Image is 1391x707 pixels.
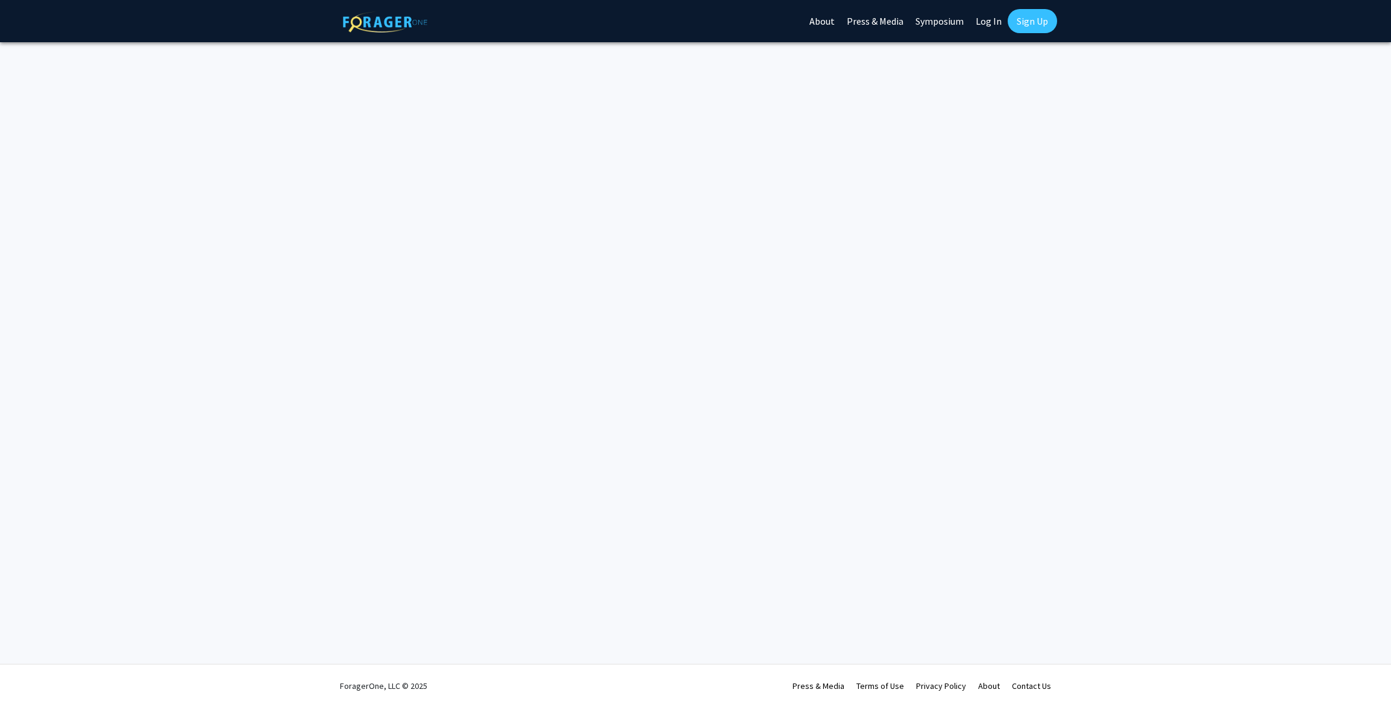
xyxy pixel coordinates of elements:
[343,11,427,33] img: ForagerOne Logo
[856,680,904,691] a: Terms of Use
[793,680,844,691] a: Press & Media
[1012,680,1051,691] a: Contact Us
[978,680,1000,691] a: About
[916,680,966,691] a: Privacy Policy
[340,665,427,707] div: ForagerOne, LLC © 2025
[1008,9,1057,33] a: Sign Up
